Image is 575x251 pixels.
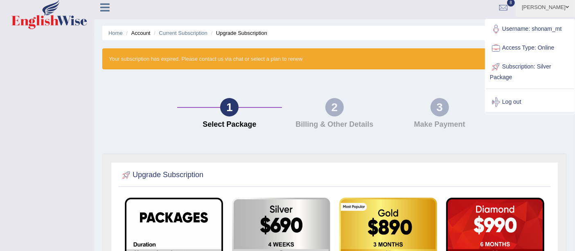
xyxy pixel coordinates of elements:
[486,57,574,85] a: Subscription: Silver Package
[102,48,567,69] div: Your subscription has expired. Please contact us via chat or select a plan to renew
[286,121,383,129] h4: Billing & Other Details
[108,30,123,36] a: Home
[209,29,267,37] li: Upgrade Subscription
[124,29,150,37] li: Account
[486,39,574,57] a: Access Type: Online
[391,121,488,129] h4: Make Payment
[120,169,203,181] h2: Upgrade Subscription
[325,98,344,116] div: 2
[159,30,207,36] a: Current Subscription
[181,121,278,129] h4: Select Package
[220,98,239,116] div: 1
[431,98,449,116] div: 3
[486,93,574,112] a: Log out
[486,20,574,39] a: Username: shonam_mt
